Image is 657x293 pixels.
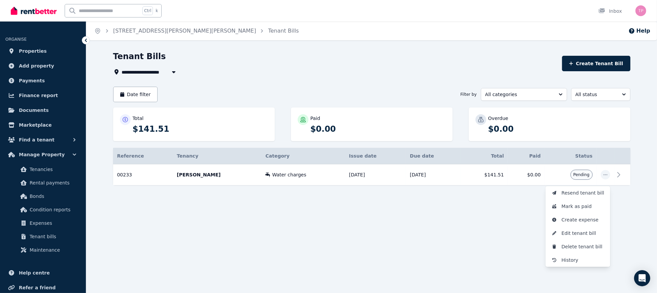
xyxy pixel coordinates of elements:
[5,266,80,280] a: Help centre
[5,148,80,161] button: Manage Property
[142,6,153,15] span: Ctrl
[19,151,65,159] span: Manage Property
[635,5,646,16] img: The Property Realtors
[562,216,605,224] span: Create expense
[19,106,49,114] span: Documents
[406,148,461,164] th: Due date
[562,202,605,210] span: Mark as paid
[8,216,78,230] a: Expenses
[5,89,80,102] a: Finance report
[562,229,605,237] span: Edit tenant bill
[562,56,630,71] button: Create Tenant Bill
[30,233,75,241] span: Tenant bills
[545,148,597,164] th: Status
[113,87,158,102] button: Date filter
[508,164,545,185] td: $0.00
[19,47,47,55] span: Properties
[546,186,610,200] button: Resend tenant bill
[634,270,650,286] div: Open Intercom Messenger
[117,172,132,177] span: 00233
[461,148,508,164] th: Total
[156,8,158,13] span: k
[5,118,80,132] a: Marketplace
[19,77,45,85] span: Payments
[5,37,27,42] span: ORGANISE
[173,148,261,164] th: Tenancy
[345,164,406,185] td: [DATE]
[268,28,299,34] a: Tenant Bills
[5,44,80,58] a: Properties
[11,6,57,16] img: RentBetter
[5,103,80,117] a: Documents
[576,91,617,98] span: All status
[30,179,75,187] span: Rental payments
[628,27,650,35] button: Help
[598,8,622,14] div: Inbox
[573,172,590,177] span: Pending
[406,164,461,185] td: [DATE]
[133,115,144,122] p: Total
[30,206,75,214] span: Condition reports
[19,269,50,277] span: Help centre
[488,115,508,122] p: Overdue
[133,124,268,134] p: $141.51
[485,91,553,98] span: All categories
[113,51,166,62] h1: Tenant Bills
[86,22,307,40] nav: Breadcrumb
[8,163,78,176] a: Tenancies
[488,124,624,134] p: $0.00
[177,171,257,178] p: [PERSON_NAME]
[546,226,610,240] button: Edit tenant bill
[5,74,80,87] a: Payments
[5,59,80,73] a: Add property
[481,88,567,101] button: All categories
[30,246,75,254] span: Maintenance
[30,165,75,173] span: Tenancies
[546,253,610,267] button: History
[8,230,78,243] a: Tenant bills
[546,240,610,253] button: Delete tenant bill
[562,256,605,264] span: History
[546,200,610,213] button: Mark as paid
[19,136,55,144] span: Find a tenant
[19,62,54,70] span: Add property
[461,164,508,185] td: $141.51
[30,192,75,200] span: Bonds
[310,124,446,134] p: $0.00
[261,148,345,164] th: Category
[19,284,56,292] span: Refer a friend
[117,153,144,159] span: Reference
[113,28,256,34] a: [STREET_ADDRESS][PERSON_NAME][PERSON_NAME]
[19,121,52,129] span: Marketplace
[30,219,75,227] span: Expenses
[546,213,610,226] button: Create expense
[8,176,78,190] a: Rental payments
[8,203,78,216] a: Condition reports
[310,115,320,122] p: Paid
[562,243,605,251] span: Delete tenant bill
[8,243,78,257] a: Maintenance
[562,189,605,197] span: Resend tenant bill
[460,92,477,97] span: Filter by
[508,148,545,164] th: Paid
[272,171,306,178] span: Water charges
[5,133,80,146] button: Find a tenant
[345,148,406,164] th: Issue date
[19,91,58,99] span: Finance report
[8,190,78,203] a: Bonds
[571,88,630,101] button: All status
